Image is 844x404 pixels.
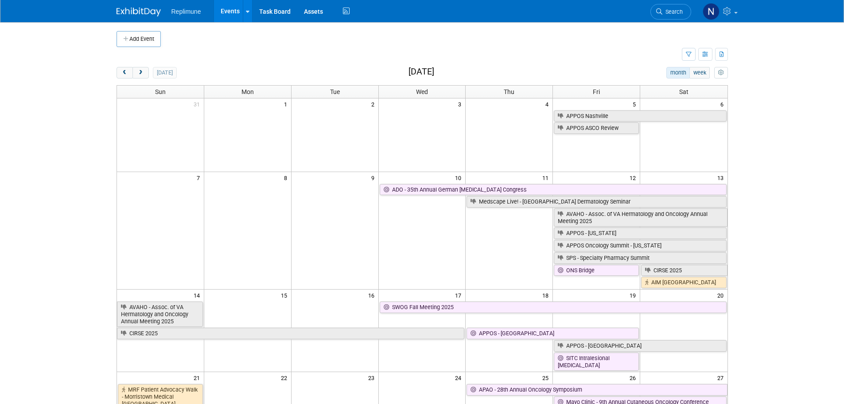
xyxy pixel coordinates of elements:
a: APPOS - [US_STATE] [554,227,726,239]
span: Fri [593,88,600,95]
span: Sun [155,88,166,95]
span: 23 [367,372,378,383]
span: Search [662,8,683,15]
a: Search [650,4,691,20]
span: Tue [330,88,340,95]
span: 16 [367,290,378,301]
span: 17 [454,290,465,301]
span: Wed [416,88,428,95]
span: 24 [454,372,465,383]
span: Thu [504,88,514,95]
span: 19 [629,290,640,301]
button: [DATE] [153,67,176,78]
button: myCustomButton [714,67,727,78]
span: Sat [679,88,688,95]
span: 12 [629,172,640,183]
span: 9 [370,172,378,183]
button: Add Event [117,31,161,47]
button: next [132,67,149,78]
a: AIM [GEOGRAPHIC_DATA] [641,277,726,288]
a: CIRSE 2025 [641,265,727,276]
span: 4 [545,98,552,110]
span: 2 [370,98,378,110]
span: Replimune [171,8,201,15]
a: AVAHO - Assoc. of VA Hermatology and Oncology Annual Meeting 2025 [554,208,727,227]
span: 21 [193,372,204,383]
a: SWOG Fall Meeting 2025 [380,302,727,313]
i: Personalize Calendar [718,70,724,76]
span: 5 [632,98,640,110]
span: 26 [629,372,640,383]
span: 8 [283,172,291,183]
a: APPOS - [GEOGRAPHIC_DATA] [554,340,726,352]
img: ExhibitDay [117,8,161,16]
a: APPOS Oncology Summit - [US_STATE] [554,240,726,251]
span: 18 [541,290,552,301]
span: 3 [457,98,465,110]
span: 7 [196,172,204,183]
img: Nicole Schaeffner [703,3,720,20]
button: month [666,67,690,78]
span: 15 [280,290,291,301]
span: 20 [716,290,727,301]
span: 11 [541,172,552,183]
a: APAO - 28th Annual Oncology Symposium [467,384,727,396]
span: 6 [720,98,727,110]
a: Medscape Live! - [GEOGRAPHIC_DATA] Dermatology Seminar [467,196,726,208]
a: APPOS - [GEOGRAPHIC_DATA] [467,328,639,339]
span: 31 [193,98,204,110]
a: ADO - 35th Annual German [MEDICAL_DATA] Congress [380,184,727,196]
span: 22 [280,372,291,383]
span: 27 [716,372,727,383]
a: SITC Intralesional [MEDICAL_DATA] [554,353,639,371]
a: ONS Bridge [554,265,639,276]
span: 25 [541,372,552,383]
a: APPOS Nashville [554,110,726,122]
a: SPS - Specialty Pharmacy Summit [554,252,726,264]
a: AVAHO - Assoc. of VA Hermatology and Oncology Annual Meeting 2025 [117,302,203,327]
button: week [689,67,710,78]
span: 14 [193,290,204,301]
a: APPOS ASCO Review [554,122,639,134]
span: 1 [283,98,291,110]
span: 13 [716,172,727,183]
h2: [DATE] [408,67,434,77]
span: 10 [454,172,465,183]
button: prev [117,67,133,78]
a: CIRSE 2025 [117,328,465,339]
span: Mon [241,88,254,95]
